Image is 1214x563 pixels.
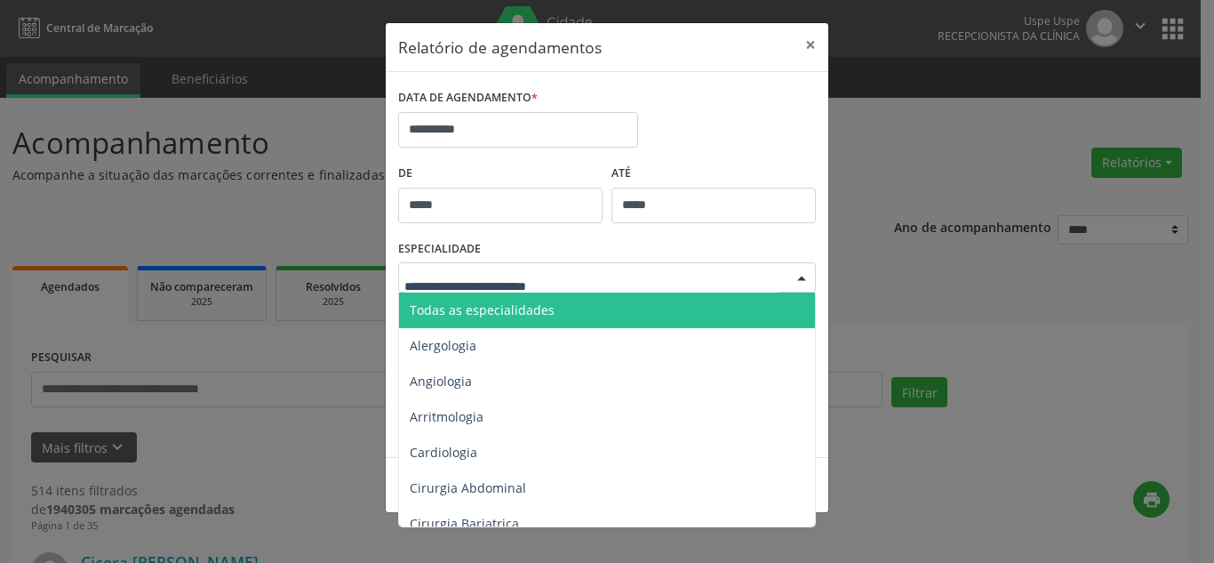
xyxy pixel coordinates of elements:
[410,444,477,461] span: Cardiologia
[611,160,816,188] label: ATÉ
[398,236,481,263] label: ESPECIALIDADE
[398,36,602,59] h5: Relatório de agendamentos
[398,160,603,188] label: De
[410,337,476,354] span: Alergologia
[398,84,538,112] label: DATA DE AGENDAMENTO
[410,408,483,425] span: Arritmologia
[793,23,828,67] button: Close
[410,302,555,318] span: Todas as especialidades
[410,479,526,496] span: Cirurgia Abdominal
[410,515,519,532] span: Cirurgia Bariatrica
[410,373,472,390] span: Angiologia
